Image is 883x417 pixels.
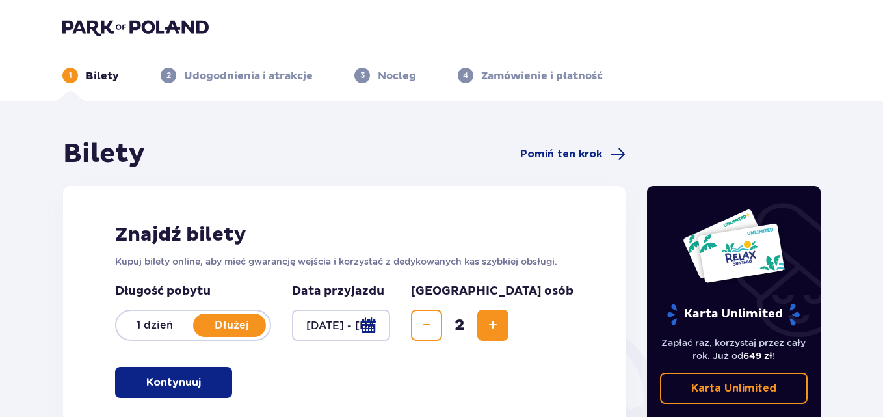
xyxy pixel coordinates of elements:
[520,147,602,161] span: Pomiń ten krok
[445,316,475,335] span: 2
[86,69,119,83] p: Bilety
[115,367,232,398] button: Kontynuuj
[166,70,171,81] p: 2
[115,222,573,247] h2: Znajdź bilety
[292,284,384,299] p: Data przyjazdu
[691,381,776,396] p: Karta Unlimited
[660,373,808,404] a: Karta Unlimited
[463,70,468,81] p: 4
[69,70,72,81] p: 1
[360,70,365,81] p: 3
[62,18,209,36] img: Park of Poland logo
[146,375,201,390] p: Kontynuuj
[666,303,801,326] p: Karta Unlimited
[520,146,626,162] a: Pomiń ten krok
[63,138,145,170] h1: Bilety
[411,310,442,341] button: Decrease
[378,69,416,83] p: Nocleg
[411,284,573,299] p: [GEOGRAPHIC_DATA] osób
[115,255,573,268] p: Kupuj bilety online, aby mieć gwarancję wejścia i korzystać z dedykowanych kas szybkiej obsługi.
[477,310,508,341] button: Increase
[743,351,772,361] span: 649 zł
[184,69,313,83] p: Udogodnienia i atrakcje
[660,336,808,362] p: Zapłać raz, korzystaj przez cały rok. Już od !
[481,69,603,83] p: Zamówienie i płatność
[115,284,271,299] p: Długość pobytu
[193,318,270,332] p: Dłużej
[116,318,193,332] p: 1 dzień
